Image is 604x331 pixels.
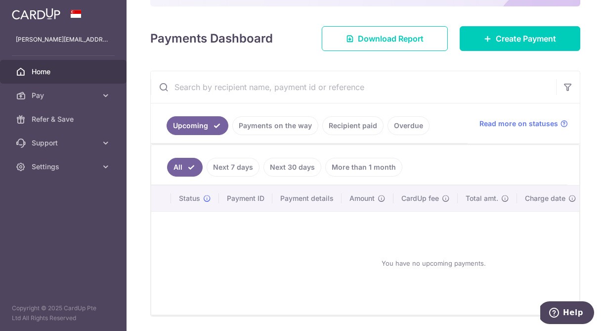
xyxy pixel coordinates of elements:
input: Search by recipient name, payment id or reference [151,71,556,103]
span: Support [32,138,97,148]
a: Overdue [388,116,430,135]
a: Payments on the way [232,116,318,135]
iframe: Opens a widget where you can find more information [540,301,594,326]
th: Payment ID [219,186,272,211]
span: Pay [32,91,97,100]
span: Download Report [358,33,424,45]
a: Read more on statuses [479,119,568,129]
span: Create Payment [496,33,556,45]
img: CardUp [12,8,60,20]
span: Home [32,67,97,77]
a: More than 1 month [325,158,402,177]
a: Download Report [322,26,448,51]
span: Refer & Save [32,114,97,124]
a: Create Payment [460,26,580,51]
a: Upcoming [167,116,228,135]
span: Amount [349,193,375,203]
span: Status [179,193,200,203]
th: Payment details [272,186,342,211]
a: Next 7 days [207,158,259,177]
p: [PERSON_NAME][EMAIL_ADDRESS][DOMAIN_NAME] [16,35,111,45]
a: All [167,158,203,177]
span: CardUp fee [401,193,439,203]
a: Recipient paid [322,116,384,135]
h4: Payments Dashboard [150,30,273,47]
span: Total amt. [466,193,498,203]
span: Settings [32,162,97,172]
span: Charge date [525,193,565,203]
span: Read more on statuses [479,119,558,129]
a: Next 30 days [263,158,321,177]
